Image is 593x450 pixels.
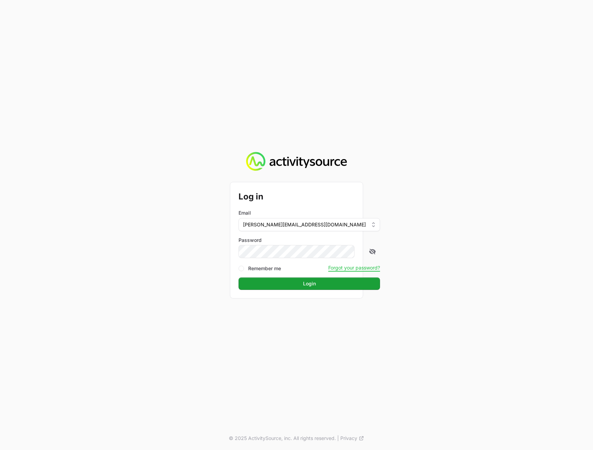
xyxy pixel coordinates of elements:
a: Privacy [340,435,364,442]
span: | [337,435,339,442]
button: Forgot your password? [328,265,380,271]
h2: Log in [239,190,380,203]
label: Password [239,237,380,244]
button: Login [239,277,380,290]
span: [PERSON_NAME][EMAIL_ADDRESS][DOMAIN_NAME] [243,221,366,228]
button: [PERSON_NAME][EMAIL_ADDRESS][DOMAIN_NAME] [239,218,380,231]
span: Login [303,280,316,288]
p: © 2025 ActivitySource, inc. All rights reserved. [229,435,336,442]
label: Email [239,209,251,216]
img: Activity Source [246,152,347,171]
label: Remember me [248,265,281,272]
